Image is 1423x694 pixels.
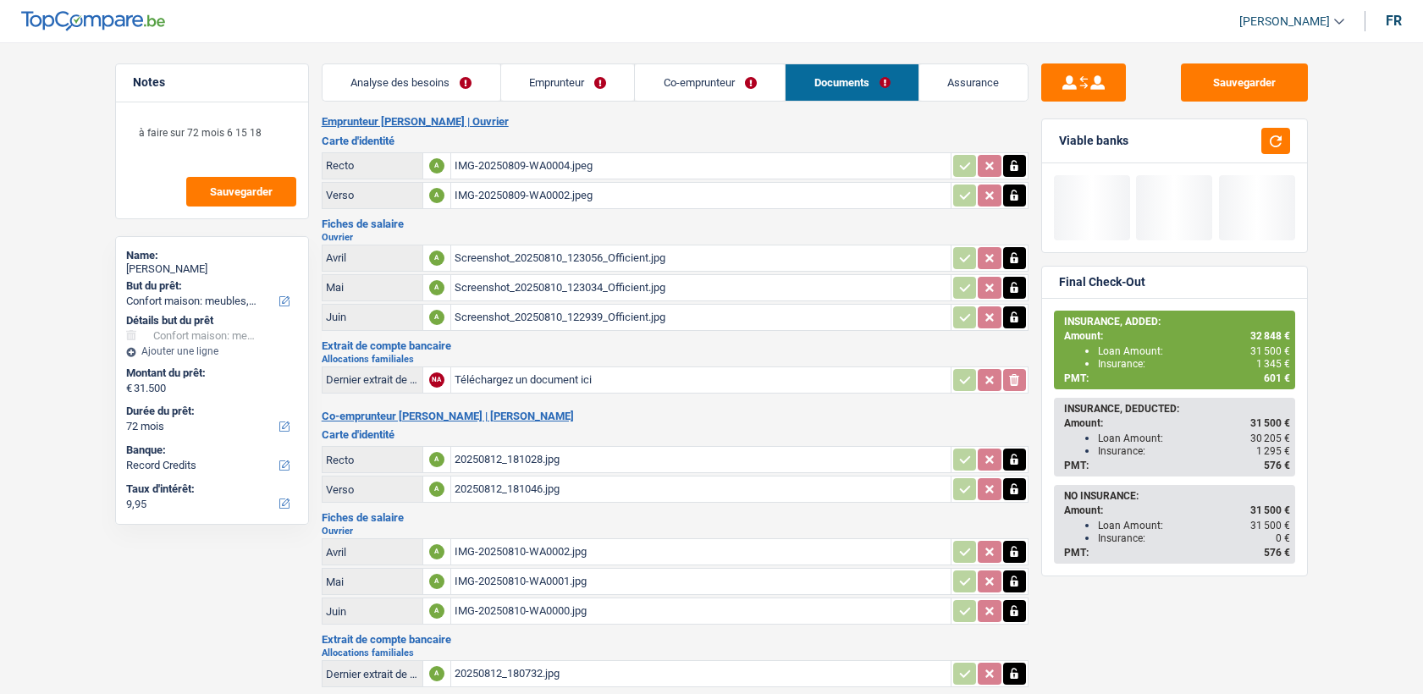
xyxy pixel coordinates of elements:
a: Assurance [919,64,1028,101]
div: Loan Amount: [1098,432,1290,444]
div: IMG-20250809-WA0002.jpeg [455,183,947,208]
label: But du prêt: [126,279,295,293]
h2: Ouvrier [322,233,1029,242]
div: Screenshot_20250810_123056_Officient.jpg [455,245,947,271]
div: Insurance: [1098,358,1290,370]
div: Dernier extrait de compte pour vos allocations familiales [326,373,419,386]
div: Avril [326,251,419,264]
div: Amount: [1064,417,1290,429]
div: IMG-20250809-WA0004.jpeg [455,153,947,179]
div: Ajouter une ligne [126,345,298,357]
button: Sauvegarder [1181,63,1308,102]
div: 20250812_181046.jpg [455,476,947,502]
span: 576 € [1264,460,1290,471]
span: 601 € [1264,372,1290,384]
div: IMG-20250810-WA0001.jpg [455,569,947,594]
span: 31 500 € [1250,504,1290,516]
div: A [429,188,444,203]
a: Emprunteur [501,64,635,101]
h3: Extrait de compte bancaire [322,340,1029,351]
div: Viable banks [1059,134,1128,148]
div: Name: [126,249,298,262]
h2: Emprunteur [PERSON_NAME] | Ouvrier [322,115,1029,129]
span: Sauvegarder [210,186,273,197]
div: Loan Amount: [1098,345,1290,357]
div: A [429,574,444,589]
div: 20250812_181028.jpg [455,447,947,472]
div: Juin [326,311,419,323]
label: Montant du prêt: [126,366,295,380]
span: € [126,382,132,395]
div: A [429,280,444,295]
span: [PERSON_NAME] [1239,14,1330,29]
div: Recto [326,454,419,466]
label: Durée du prêt: [126,405,295,418]
div: Dernier extrait de compte pour vos allocations familiales [326,668,419,680]
div: Recto [326,159,419,172]
div: Insurance: [1098,532,1290,544]
a: Analyse des besoins [323,64,500,101]
h3: Carte d'identité [322,429,1029,440]
div: Mai [326,281,419,294]
span: 32 848 € [1250,330,1290,342]
h2: Ouvrier [322,526,1029,536]
div: A [429,158,444,173]
div: Détails but du prêt [126,314,298,328]
h3: Carte d'identité [322,135,1029,146]
div: IMG-20250810-WA0002.jpg [455,539,947,565]
div: A [429,482,444,497]
span: 30 205 € [1250,432,1290,444]
div: 20250812_180732.jpg [455,661,947,686]
a: Co-emprunteur [635,64,785,101]
img: TopCompare Logo [21,11,165,31]
div: A [429,251,444,266]
div: A [429,310,444,325]
span: 31 500 € [1250,345,1290,357]
div: NA [429,372,444,388]
div: fr [1386,13,1402,29]
h2: Allocations familiales [322,648,1029,658]
span: 1 345 € [1256,358,1290,370]
div: Verso [326,483,419,496]
span: 0 € [1276,532,1290,544]
div: PMT: [1064,547,1290,559]
h3: Fiches de salaire [322,218,1029,229]
div: PMT: [1064,372,1290,384]
div: A [429,666,444,681]
h5: Notes [133,75,291,90]
div: Amount: [1064,330,1290,342]
div: IMG-20250810-WA0000.jpg [455,598,947,624]
div: Avril [326,546,419,559]
div: INSURANCE, DEDUCTED: [1064,403,1290,415]
div: Screenshot_20250810_122939_Officient.jpg [455,305,947,330]
div: Mai [326,576,419,588]
div: Amount: [1064,504,1290,516]
div: NO INSURANCE: [1064,490,1290,502]
a: [PERSON_NAME] [1226,8,1344,36]
span: 31 500 € [1250,520,1290,532]
div: Final Check-Out [1059,275,1145,289]
label: Taux d'intérêt: [126,482,295,496]
span: 576 € [1264,547,1290,559]
span: 31 500 € [1250,417,1290,429]
h3: Extrait de compte bancaire [322,634,1029,645]
div: A [429,603,444,619]
div: Screenshot_20250810_123034_Officient.jpg [455,275,947,300]
h3: Fiches de salaire [322,512,1029,523]
span: 1 295 € [1256,445,1290,457]
div: INSURANCE, ADDED: [1064,316,1290,328]
div: Verso [326,189,419,201]
div: [PERSON_NAME] [126,262,298,276]
div: Juin [326,605,419,618]
a: Documents [786,64,918,101]
h2: Allocations familiales [322,355,1029,364]
div: A [429,544,444,559]
div: PMT: [1064,460,1290,471]
button: Sauvegarder [186,177,296,207]
h2: Co-emprunteur [PERSON_NAME] | [PERSON_NAME] [322,410,1029,423]
div: A [429,452,444,467]
div: Insurance: [1098,445,1290,457]
label: Banque: [126,443,295,457]
div: Loan Amount: [1098,520,1290,532]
